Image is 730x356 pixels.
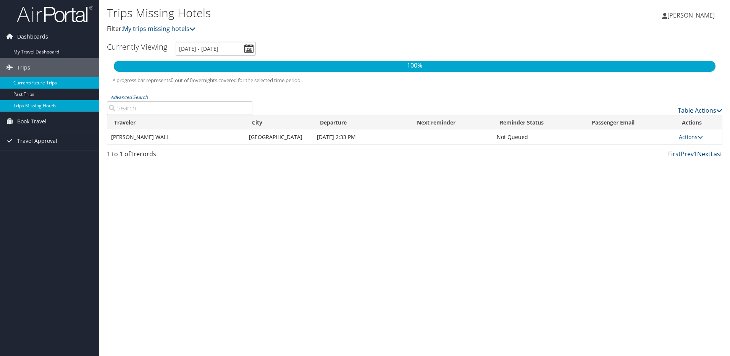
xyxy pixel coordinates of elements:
[176,42,256,56] input: [DATE] - [DATE]
[245,130,313,144] td: [GEOGRAPHIC_DATA]
[668,150,681,158] a: First
[679,133,703,141] a: Actions
[113,77,717,84] h5: * progress bar represents overnights covered for the selected time period.
[17,58,30,77] span: Trips
[313,130,410,144] td: [DATE] 2:33 PM
[694,150,697,158] a: 1
[17,27,48,46] span: Dashboards
[171,77,193,84] span: 0 out of 0
[107,149,252,162] div: 1 to 1 of records
[675,115,722,130] th: Actions
[681,150,694,158] a: Prev
[17,131,57,150] span: Travel Approval
[493,130,585,144] td: Not Queued
[111,94,148,100] a: Advanced Search
[107,5,517,21] h1: Trips Missing Hotels
[245,115,313,130] th: City: activate to sort column ascending
[410,115,493,130] th: Next reminder
[17,5,93,23] img: airportal-logo.png
[107,42,167,52] h3: Currently Viewing
[585,115,675,130] th: Passenger Email: activate to sort column ascending
[678,106,722,115] a: Table Actions
[697,150,711,158] a: Next
[123,24,195,33] a: My trips missing hotels
[114,61,715,71] p: 100%
[107,24,517,34] p: Filter:
[130,150,134,158] span: 1
[107,115,245,130] th: Traveler: activate to sort column ascending
[107,130,245,144] td: [PERSON_NAME] WALL
[667,11,715,19] span: [PERSON_NAME]
[662,4,722,27] a: [PERSON_NAME]
[711,150,722,158] a: Last
[17,112,47,131] span: Book Travel
[107,101,252,115] input: Advanced Search
[493,115,585,130] th: Reminder Status
[313,115,410,130] th: Departure: activate to sort column descending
